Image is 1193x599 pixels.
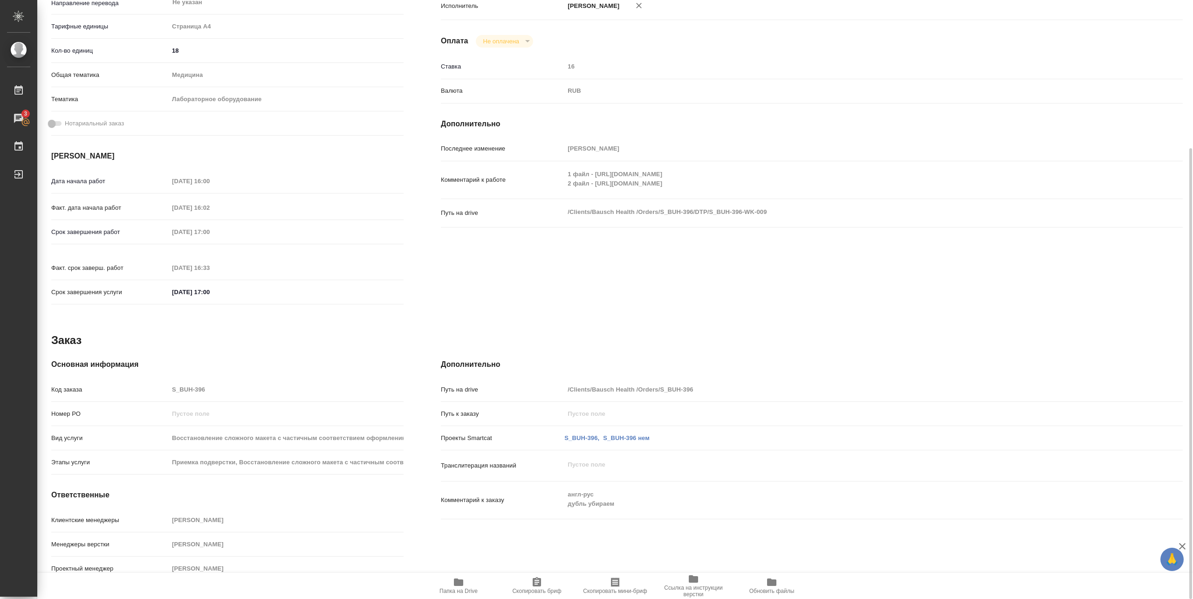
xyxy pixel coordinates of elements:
[169,513,404,527] input: Пустое поле
[51,263,169,273] p: Факт. срок заверш. работ
[51,70,169,80] p: Общая тематика
[441,35,468,47] h4: Оплата
[169,225,250,239] input: Пустое поле
[169,67,404,83] div: Медицина
[441,409,564,419] p: Путь к заказу
[169,44,404,57] input: ✎ Введи что-нибудь
[169,562,404,575] input: Пустое поле
[439,588,478,594] span: Папка на Drive
[749,588,795,594] span: Обновить файлы
[564,166,1121,192] textarea: 1 файл - [URL][DOMAIN_NAME] 2 файл - [URL][DOMAIN_NAME]
[441,86,564,96] p: Валюта
[512,588,561,594] span: Скопировать бриф
[564,142,1121,155] input: Пустое поле
[51,288,169,297] p: Срок завершения услуги
[441,461,564,470] p: Транслитерация названий
[441,359,1183,370] h4: Дополнительно
[441,144,564,153] p: Последнее изменение
[169,455,404,469] input: Пустое поле
[169,407,404,420] input: Пустое поле
[51,434,169,443] p: Вид услуги
[441,175,564,185] p: Комментарий к работе
[51,458,169,467] p: Этапы услуги
[564,83,1121,99] div: RUB
[564,204,1121,220] textarea: /Clients/Bausch Health /Orders/S_BUH-396/DTP/S_BUH-396-WK-009
[51,385,169,394] p: Код заказа
[1160,548,1184,571] button: 🙏
[169,174,250,188] input: Пустое поле
[169,261,250,275] input: Пустое поле
[2,107,35,130] a: 3
[51,359,404,370] h4: Основная информация
[441,118,1183,130] h4: Дополнительно
[583,588,647,594] span: Скопировать мини-бриф
[564,1,619,11] p: [PERSON_NAME]
[169,537,404,551] input: Пустое поле
[564,434,599,441] a: S_BUH-396,
[51,95,169,104] p: Тематика
[51,409,169,419] p: Номер РО
[51,564,169,573] p: Проектный менеджер
[51,151,404,162] h4: [PERSON_NAME]
[169,431,404,445] input: Пустое поле
[498,573,576,599] button: Скопировать бриф
[733,573,811,599] button: Обновить файлы
[441,1,564,11] p: Исполнитель
[169,19,404,34] div: Страница А4
[51,516,169,525] p: Клиентские менеджеры
[51,22,169,31] p: Тарифные единицы
[51,177,169,186] p: Дата начала работ
[51,227,169,237] p: Срок завершения работ
[576,573,654,599] button: Скопировать мини-бриф
[654,573,733,599] button: Ссылка на инструкции верстки
[169,91,404,107] div: Лабораторное оборудование
[51,203,169,213] p: Факт. дата начала работ
[169,201,250,214] input: Пустое поле
[419,573,498,599] button: Папка на Drive
[603,434,650,441] a: S_BUH-396 нем
[51,540,169,549] p: Менеджеры верстки
[51,46,169,55] p: Кол-во единиц
[480,37,522,45] button: Не оплачена
[169,285,250,299] input: ✎ Введи что-нибудь
[564,487,1121,512] textarea: англ-рус дубль убираем
[1164,550,1180,569] span: 🙏
[441,62,564,71] p: Ставка
[564,407,1121,420] input: Пустое поле
[441,208,564,218] p: Путь на drive
[441,434,564,443] p: Проекты Smartcat
[564,383,1121,396] input: Пустое поле
[660,585,727,598] span: Ссылка на инструкции верстки
[51,333,82,348] h2: Заказ
[51,489,404,501] h4: Ответственные
[564,60,1121,73] input: Пустое поле
[441,496,564,505] p: Комментарий к заказу
[65,119,124,128] span: Нотариальный заказ
[441,385,564,394] p: Путь на drive
[476,35,533,48] div: Не оплачена
[18,109,33,118] span: 3
[169,383,404,396] input: Пустое поле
